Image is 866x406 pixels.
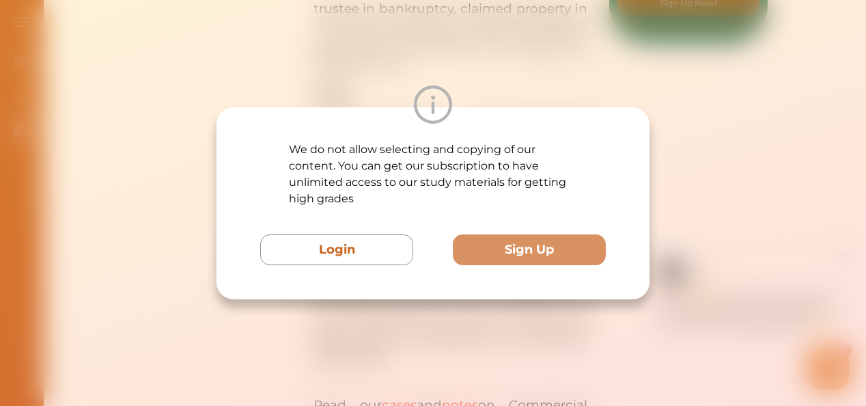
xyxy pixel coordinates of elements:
[289,141,577,207] p: We do not allow selecting and copying of our content. You can get our subscription to have unlimi...
[260,234,413,265] button: Login
[154,23,169,36] div: Nini
[120,14,145,40] img: Nini
[120,46,301,87] p: Hey there If you have any questions, I'm here to help! Just text back 'Hi' and choose from the fo...
[303,101,313,112] i: 1
[273,73,285,87] span: 🌟
[453,234,606,265] button: Sign Up
[163,46,176,60] span: 👋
